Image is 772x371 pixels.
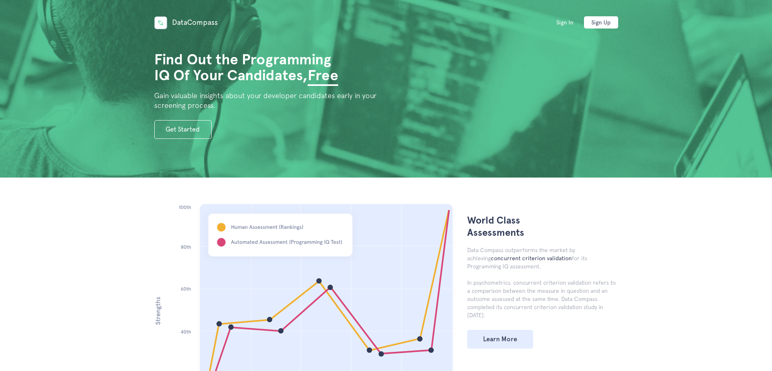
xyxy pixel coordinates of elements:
[154,16,167,29] img: Data Compass
[154,18,218,26] a: DataCompass
[154,52,349,83] h1: Find Out the Programming IQ Of Your Candidates,
[154,91,386,110] h2: Gain valuable insights about your developer candidates early in your screening process.
[467,246,618,270] p: Data Compass outperforms the market by achieving for its Programming IQ assessment.
[154,120,212,139] a: Get Started
[467,279,618,319] p: In psychometrics, concurrent criterion validation refers to a comparison between the measure in q...
[584,16,618,29] a: Sign Up
[467,214,540,239] h3: World Class Assessments
[548,16,582,29] a: Sign In
[491,255,572,261] span: concurrent criterion validation
[308,66,338,86] span: Free
[467,330,533,349] a: Learn More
